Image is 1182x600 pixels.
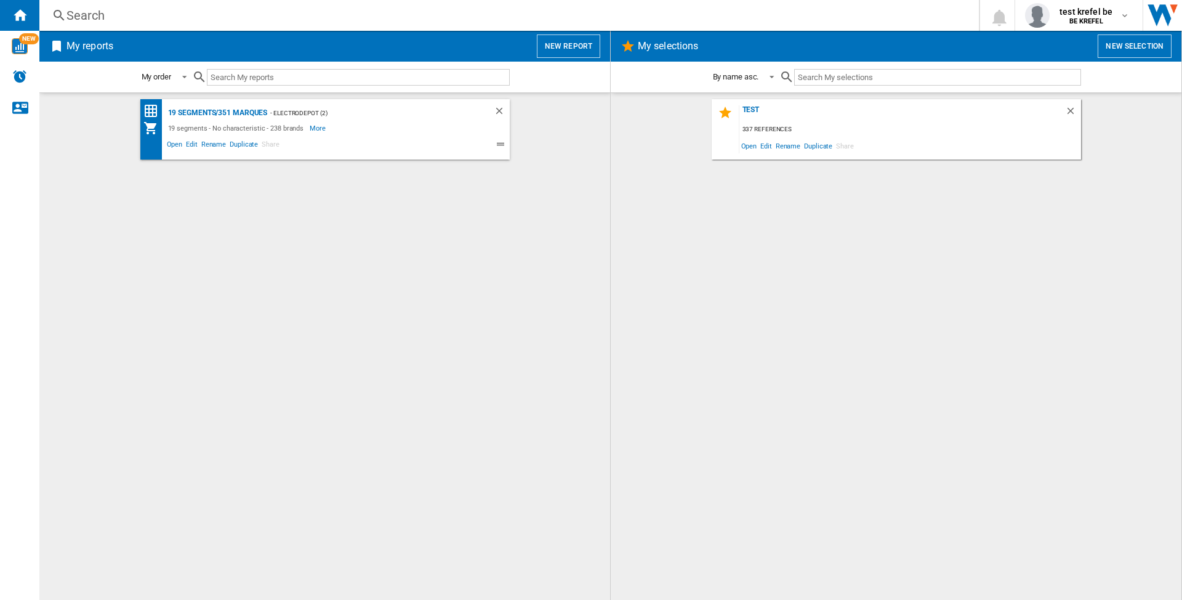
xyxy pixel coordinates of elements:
[537,34,600,58] button: New report
[142,72,171,81] div: My order
[64,34,116,58] h2: My reports
[184,139,199,153] span: Edit
[267,105,468,121] div: - Electrodepot (2)
[758,137,774,154] span: Edit
[165,105,268,121] div: 19 segments/351 marques
[834,137,856,154] span: Share
[228,139,260,153] span: Duplicate
[739,137,759,154] span: Open
[165,121,310,136] div: 19 segments - No characteristic - 238 brands
[143,103,165,119] div: Price Matrix
[1059,6,1112,18] span: test krefel be
[739,105,1065,122] div: test
[1069,17,1103,25] b: BE KREFEL
[635,34,701,58] h2: My selections
[12,69,27,84] img: alerts-logo.svg
[739,122,1081,137] div: 337 references
[19,33,39,44] span: NEW
[260,139,281,153] span: Share
[12,38,28,54] img: wise-card.svg
[794,69,1080,86] input: Search My selections
[207,69,510,86] input: Search My reports
[143,121,165,136] div: My Assortment
[310,121,328,136] span: More
[165,139,185,153] span: Open
[1065,105,1081,122] div: Delete
[199,139,228,153] span: Rename
[713,72,759,81] div: By name asc.
[1098,34,1172,58] button: New selection
[66,7,947,24] div: Search
[774,137,802,154] span: Rename
[494,105,510,121] div: Delete
[1025,3,1050,28] img: profile.jpg
[802,137,834,154] span: Duplicate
